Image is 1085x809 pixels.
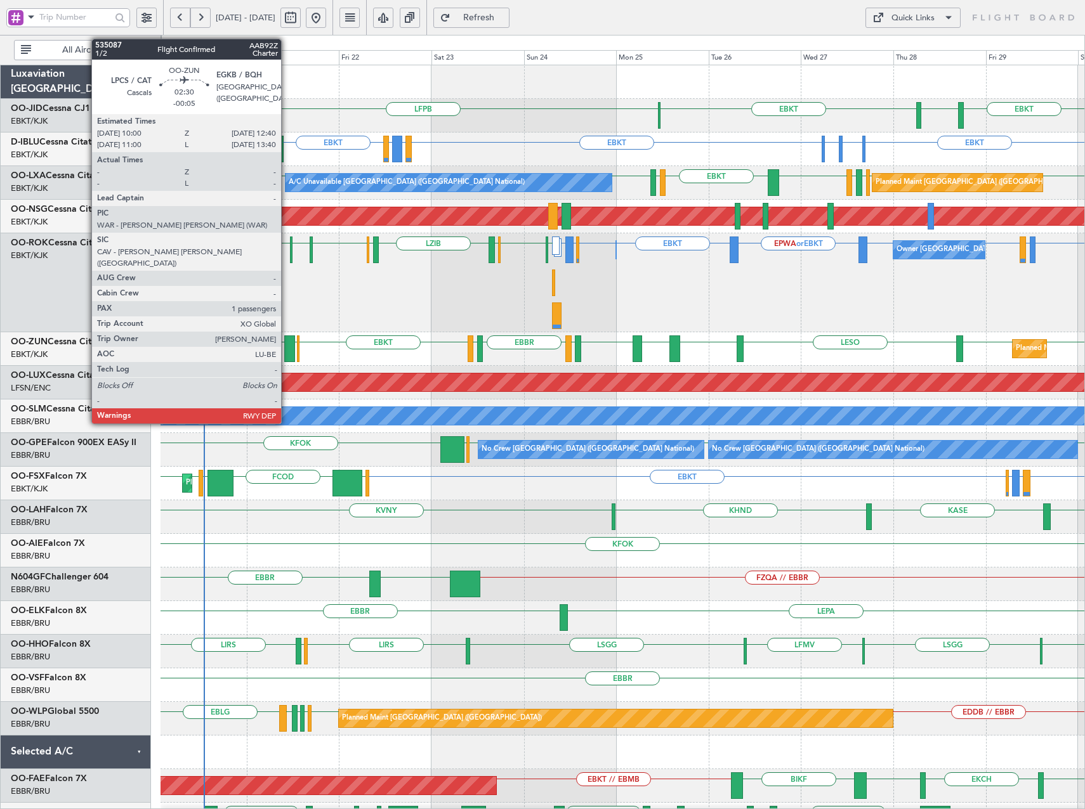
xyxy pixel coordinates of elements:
[11,685,50,696] a: EBBR/BRU
[986,50,1079,65] div: Fri 29
[11,774,87,783] a: OO-FAEFalcon 7X
[11,238,48,247] span: OO-ROK
[801,50,893,65] div: Wed 27
[11,618,50,629] a: EBBR/BRU
[186,474,334,493] div: Planned Maint Kortrijk-[GEOGRAPHIC_DATA]
[11,550,50,562] a: EBBR/BRU
[11,171,129,180] a: OO-LXACessna Citation CJ4
[11,786,50,797] a: EBBR/BRU
[11,404,130,413] a: OO-SLMCessna Citation XLS
[11,640,49,649] span: OO-HHO
[712,440,924,459] div: No Crew [GEOGRAPHIC_DATA] ([GEOGRAPHIC_DATA] National)
[247,50,339,65] div: Thu 21
[11,606,87,615] a: OO-ELKFalcon 8X
[11,573,109,581] a: N604GFChallenger 604
[11,205,48,214] span: OO-NSG
[11,505,88,514] a: OO-LAHFalcon 7X
[11,404,46,413] span: OO-SLM
[11,382,51,394] a: LFSN/ENC
[216,12,275,23] span: [DATE] - [DATE]
[11,450,50,461] a: EBBR/BRU
[893,50,986,65] div: Thu 28
[11,238,132,247] a: OO-ROKCessna Citation CJ4
[11,250,48,261] a: EBKT/KJK
[897,240,1068,259] div: Owner [GEOGRAPHIC_DATA]-[GEOGRAPHIC_DATA]
[11,104,43,113] span: OO-JID
[11,718,50,730] a: EBBR/BRU
[865,8,961,28] button: Quick Links
[431,50,524,65] div: Sat 23
[342,709,542,728] div: Planned Maint [GEOGRAPHIC_DATA] ([GEOGRAPHIC_DATA])
[11,205,131,214] a: OO-NSGCessna Citation CJ4
[339,50,431,65] div: Fri 22
[11,573,45,581] span: N604GF
[11,438,136,447] a: OO-GPEFalcon 900EX EASy II
[11,337,48,346] span: OO-ZUN
[11,337,131,346] a: OO-ZUNCessna Citation CJ4
[891,12,935,25] div: Quick Links
[11,640,91,649] a: OO-HHOFalcon 8X
[11,472,87,481] a: OO-FSXFalcon 7X
[11,416,50,427] a: EBBR/BRU
[11,104,108,113] a: OO-JIDCessna CJ1 525
[11,539,43,548] span: OO-AIE
[11,371,46,380] span: OO-LUX
[11,216,48,228] a: EBKT/KJK
[11,183,48,194] a: EBKT/KJK
[453,13,505,22] span: Refresh
[164,37,185,48] div: [DATE]
[11,707,99,716] a: OO-WLPGlobal 5500
[11,651,50,663] a: EBBR/BRU
[11,138,39,146] span: D-IBLU
[11,584,50,595] a: EBBR/BRU
[11,472,45,481] span: OO-FSX
[524,50,617,65] div: Sun 24
[11,149,48,160] a: EBKT/KJK
[34,46,133,55] span: All Aircraft
[11,505,46,514] span: OO-LAH
[11,673,44,682] span: OO-VSF
[11,371,129,380] a: OO-LUXCessna Citation CJ4
[11,138,121,146] a: D-IBLUCessna Citation M2
[11,483,48,495] a: EBKT/KJK
[11,115,48,127] a: EBKT/KJK
[11,349,48,360] a: EBKT/KJK
[289,173,525,192] div: A/C Unavailable [GEOGRAPHIC_DATA] ([GEOGRAPHIC_DATA] National)
[433,8,510,28] button: Refresh
[39,8,111,27] input: Trip Number
[11,774,45,783] span: OO-FAE
[11,707,48,716] span: OO-WLP
[11,606,45,615] span: OO-ELK
[14,40,138,60] button: All Aircraft
[154,50,247,65] div: Wed 20
[11,539,85,548] a: OO-AIEFalcon 7X
[616,50,709,65] div: Mon 25
[11,438,47,447] span: OO-GPE
[11,171,46,180] span: OO-LXA
[11,673,86,682] a: OO-VSFFalcon 8X
[482,440,694,459] div: No Crew [GEOGRAPHIC_DATA] ([GEOGRAPHIC_DATA] National)
[11,517,50,528] a: EBBR/BRU
[709,50,801,65] div: Tue 26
